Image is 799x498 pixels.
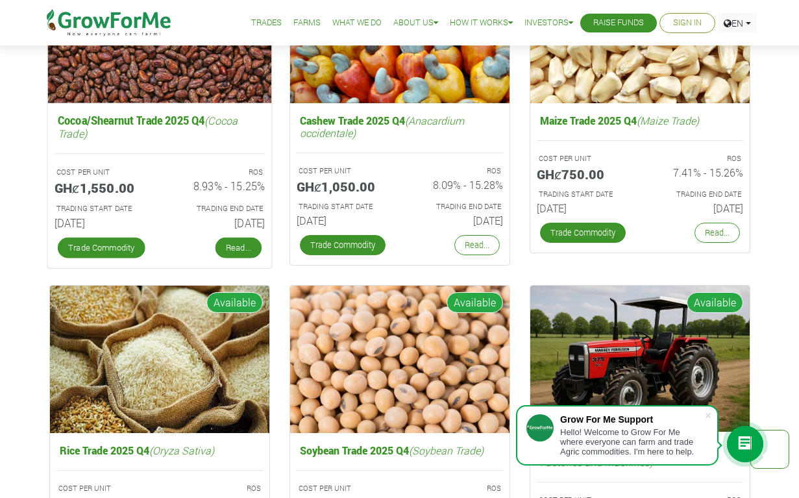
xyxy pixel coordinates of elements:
[54,180,149,195] h5: GHȼ1,550.00
[673,16,702,30] a: Sign In
[530,286,750,432] img: growforme image
[332,16,382,30] a: What We Do
[410,214,503,227] h6: [DATE]
[297,441,503,460] h5: Soybean Trade 2025 Q4
[300,114,464,140] i: (Anacardium occidentale)
[454,235,500,255] a: Read...
[297,111,503,142] h5: Cashew Trade 2025 Q4
[687,292,743,313] span: Available
[637,114,699,127] i: (Maize Trade)
[251,16,282,30] a: Trades
[412,201,501,212] p: Estimated Trading End Date
[718,13,757,33] a: EN
[149,443,214,457] i: (Oryza Sativa)
[524,16,573,30] a: Investors
[450,16,513,30] a: How it Works
[409,443,484,457] i: (Soybean Trade)
[412,483,501,494] p: ROS
[56,167,147,178] p: COST PER UNIT
[297,214,390,227] h6: [DATE]
[593,16,644,30] a: Raise Funds
[57,238,145,258] a: Trade Commodity
[215,238,261,258] a: Read...
[537,166,630,182] h5: GHȼ750.00
[539,189,628,200] p: Estimated Trading Start Date
[171,167,263,178] p: ROS
[169,180,265,193] h6: 8.93% - 15.25%
[290,286,510,433] img: growforme image
[539,153,628,164] p: COST PER UNIT
[299,201,388,212] p: Estimated Trading Start Date
[56,441,263,460] h5: Rice Trade 2025 Q4
[393,16,438,30] a: About Us
[299,166,388,177] p: COST PER UNIT
[540,223,626,243] a: Trade Commodity
[537,111,743,130] h5: Maize Trade 2025 Q4
[652,153,741,164] p: ROS
[410,179,503,191] h6: 8.09% - 15.28%
[171,483,261,494] p: ROS
[560,414,704,425] div: Grow For Me Support
[412,166,501,177] p: ROS
[58,483,148,494] p: COST PER UNIT
[299,483,388,494] p: COST PER UNIT
[56,203,147,214] p: Estimated Trading Start Date
[57,114,237,140] i: (Cocoa Trade)
[206,292,263,313] span: Available
[293,16,321,30] a: Farms
[652,189,741,200] p: Estimated Trading End Date
[560,427,704,456] div: Hello! Welcome to Grow For Me where everyone can farm and trade Agric commodities. I'm here to help.
[650,202,743,214] h6: [DATE]
[169,216,265,229] h6: [DATE]
[695,223,740,243] a: Read...
[50,286,269,433] img: growforme image
[54,216,149,229] h6: [DATE]
[537,202,630,214] h6: [DATE]
[171,203,263,214] p: Estimated Trading End Date
[297,179,390,194] h5: GHȼ1,050.00
[650,166,743,179] h6: 7.41% - 15.26%
[300,235,386,255] a: Trade Commodity
[54,111,264,143] h5: Cocoa/Shearnut Trade 2025 Q4
[447,292,503,313] span: Available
